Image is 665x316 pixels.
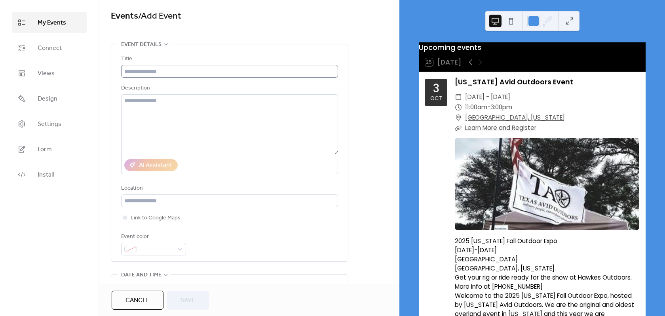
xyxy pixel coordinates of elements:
[455,77,573,87] a: [US_STATE] Avid Outdoors Event
[12,113,87,135] a: Settings
[38,145,52,154] span: Form
[38,18,66,28] span: My Events
[12,139,87,160] a: Form
[465,92,510,102] span: [DATE] - [DATE]
[121,232,184,242] div: Event color
[465,124,536,132] a: Learn More and Register
[487,102,490,112] span: -
[455,123,462,133] div: ​
[125,296,150,305] span: Cancel
[12,88,87,109] a: Design
[38,44,62,53] span: Connect
[455,112,462,123] div: ​
[121,40,161,49] span: Event details
[38,170,54,180] span: Install
[121,184,336,193] div: Location
[131,213,180,223] span: Link to Google Maps
[111,8,138,25] a: Events
[490,102,512,112] span: 3:00pm
[12,164,87,185] a: Install
[38,120,61,129] span: Settings
[455,102,462,112] div: ​
[38,94,57,104] span: Design
[430,96,442,101] div: Oct
[12,63,87,84] a: Views
[455,92,462,102] div: ​
[138,8,181,25] span: / Add Event
[465,112,565,123] a: [GEOGRAPHIC_DATA], [US_STATE]
[121,84,336,93] div: Description
[38,69,55,78] span: Views
[121,270,161,280] span: Date and time
[433,83,439,94] div: 3
[419,42,646,53] div: Upcoming events
[112,291,163,310] button: Cancel
[12,37,87,59] a: Connect
[465,102,487,112] span: 11:00am
[12,12,87,33] a: My Events
[121,54,336,64] div: Title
